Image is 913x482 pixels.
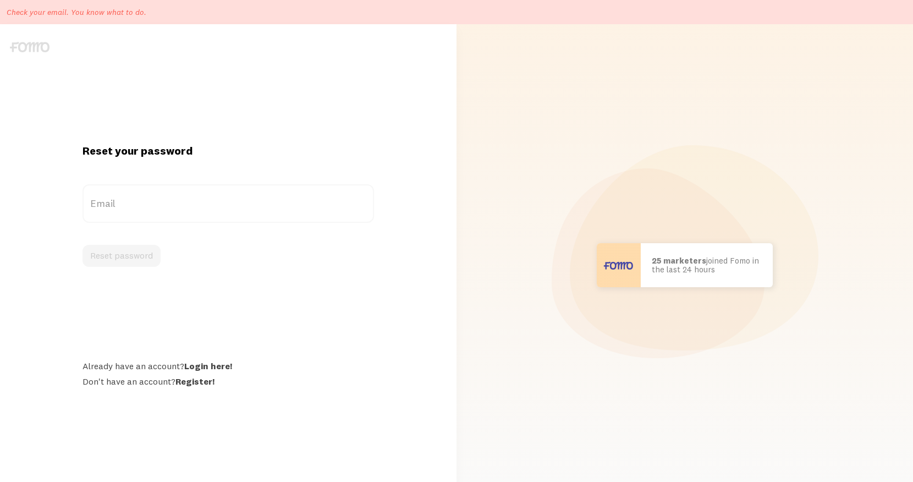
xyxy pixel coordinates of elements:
a: Register! [175,376,215,387]
a: Login here! [184,360,232,371]
b: 25 marketers [652,255,706,266]
label: Email [82,184,373,223]
h1: Reset your password [82,144,373,158]
div: Already have an account? [82,360,373,371]
p: Check your email. You know what to do. [7,7,146,18]
div: Don't have an account? [82,376,373,387]
img: fomo-logo-gray-b99e0e8ada9f9040e2984d0d95b3b12da0074ffd48d1e5cb62ac37fc77b0b268.svg [10,42,50,52]
img: User avatar [597,243,641,287]
p: joined Fomo in the last 24 hours [652,256,762,275]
